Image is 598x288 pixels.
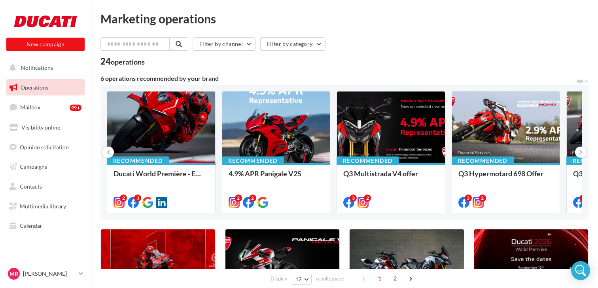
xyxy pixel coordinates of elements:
div: Open Intercom Messenger [571,261,590,280]
div: 2 [364,195,371,202]
button: Notifications [5,59,83,76]
div: 2 [249,195,256,202]
div: 3 [465,195,472,202]
a: Operations [5,79,86,96]
span: 1 [373,272,386,285]
span: Display [271,275,288,282]
span: Opinion solicitation [20,143,69,150]
span: Campaigns [20,163,47,170]
a: Contacts [5,178,86,195]
div: Recommended [107,156,169,165]
div: 2 [479,195,486,202]
a: MR [PERSON_NAME] [6,266,85,281]
div: Q3 Hypermotard 698 Offer [458,170,554,185]
div: 2 [120,195,127,202]
button: New campaign [6,38,85,51]
div: 3 [350,195,357,202]
a: Opinion solicitation [5,139,86,156]
span: results/page [316,275,344,282]
div: Recommended [452,156,514,165]
button: Filter by channel [193,37,256,51]
span: 2 [389,272,401,285]
div: 6 operations recommended by your brand [100,75,576,82]
a: Multimedia library [5,198,86,215]
span: Visibility online [21,124,60,131]
span: Multimedia library [20,203,66,210]
div: Recommended [337,156,399,165]
div: 2 [235,195,242,202]
div: operations [111,58,145,65]
span: Contacts [20,183,42,190]
div: 3 [134,195,141,202]
div: Marketing operations [100,13,589,25]
a: Mailbox99+ [5,99,86,116]
div: 3 [579,195,587,202]
span: Calendar [20,222,42,229]
span: 12 [295,276,302,282]
button: 12 [292,274,312,285]
div: 4.9% APR Panigale V2S [229,170,324,185]
div: Q3 Multistrada V4 offer [343,170,439,185]
div: Ducati World Première - Episode 2 [114,170,209,185]
a: Campaigns [5,158,86,175]
div: Recommended [222,156,284,165]
span: Mailbox [20,104,40,111]
button: Filter by category [260,37,325,51]
span: Operations [21,84,48,91]
span: MR [9,270,18,278]
a: Calendar [5,217,86,234]
div: 24 [100,57,145,66]
span: Notifications [21,64,53,71]
p: [PERSON_NAME] [23,270,76,278]
a: Visibility online [5,119,86,136]
div: 99+ [70,105,81,111]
